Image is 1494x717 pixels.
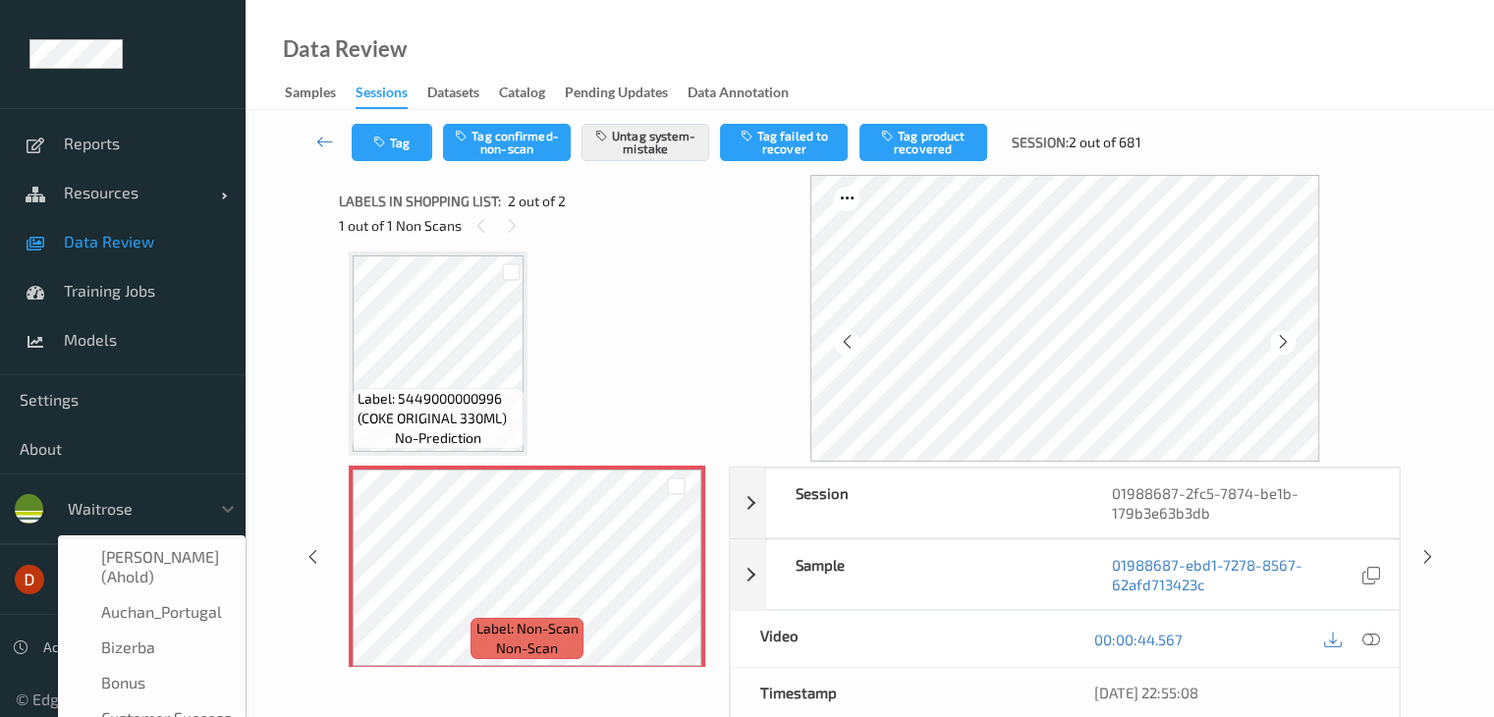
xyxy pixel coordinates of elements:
div: Session01988687-2fc5-7874-be1b-179b3e63b3db [730,468,1400,538]
div: Pending Updates [565,83,668,107]
span: non-scan [496,638,558,658]
span: Labels in shopping list: [339,192,501,211]
button: Tag failed to recover [720,124,848,161]
span: Session: [1012,133,1069,152]
span: no-prediction [395,428,481,448]
div: Datasets [427,83,479,107]
span: 2 out of 2 [508,192,566,211]
a: 00:00:44.567 [1094,630,1183,649]
div: Sessions [356,83,408,109]
div: 1 out of 1 Non Scans [339,213,715,238]
div: Sample01988687-ebd1-7278-8567-62afd713423c [730,539,1400,610]
span: Label: 5449000000996 (COKE ORIGINAL 330ML) [358,389,519,428]
div: 01988687-2fc5-7874-be1b-179b3e63b3db [1082,469,1399,537]
a: Data Annotation [688,80,808,107]
a: Datasets [427,80,499,107]
span: 2 out of 681 [1069,133,1141,152]
div: Sample [766,540,1082,609]
div: Video [731,611,1065,667]
a: Samples [285,80,356,107]
div: Samples [285,83,336,107]
div: Catalog [499,83,545,107]
div: Timestamp [731,668,1065,717]
button: Untag system-mistake [581,124,709,161]
button: Tag confirmed-non-scan [443,124,571,161]
button: Tag product recovered [859,124,987,161]
a: 01988687-ebd1-7278-8567-62afd713423c [1112,555,1357,594]
a: Pending Updates [565,80,688,107]
a: Catalog [499,80,565,107]
div: Data Annotation [688,83,789,107]
div: Data Review [283,39,407,59]
button: Tag [352,124,432,161]
span: Label: Non-Scan [476,619,579,638]
div: Session [766,469,1082,537]
div: [DATE] 22:55:08 [1094,683,1369,702]
a: Sessions [356,80,427,109]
